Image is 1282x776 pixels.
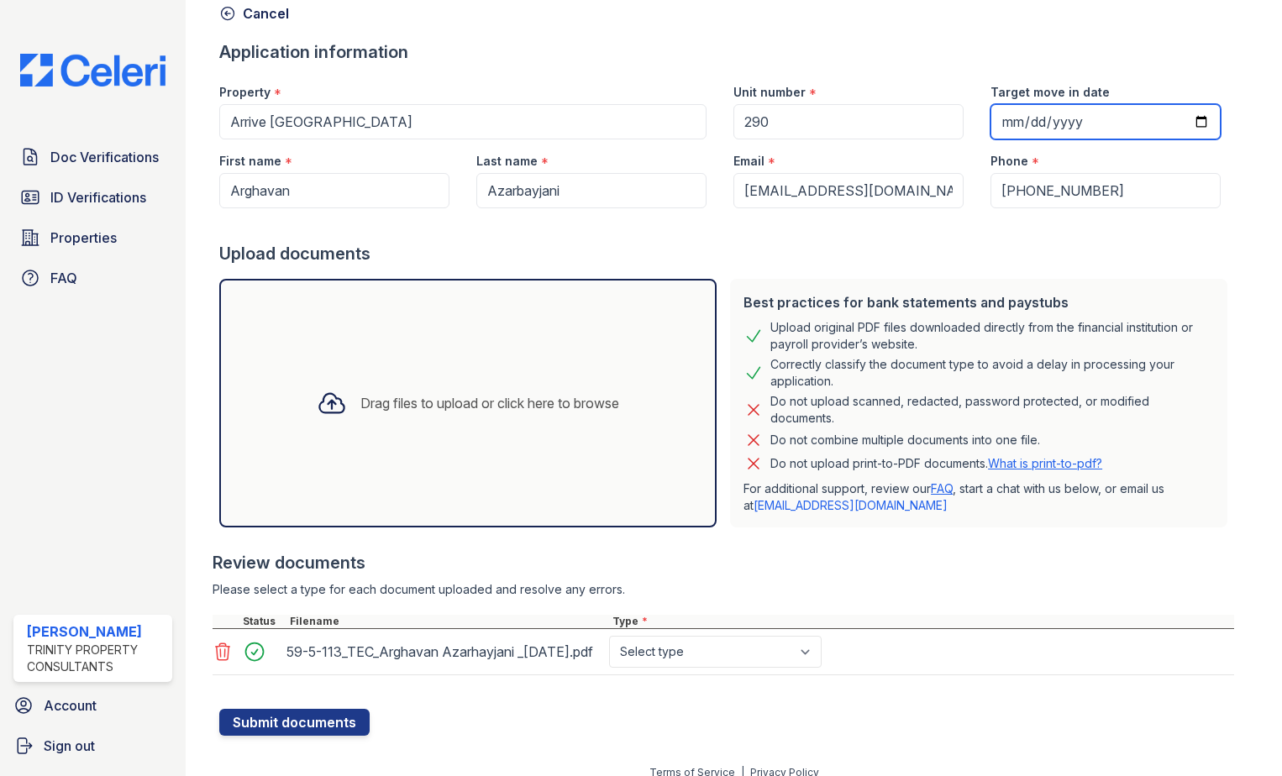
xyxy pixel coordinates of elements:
[7,54,179,87] img: CE_Logo_Blue-a8612792a0a2168367f1c8372b55b34899dd931a85d93a1a3d3e32e68fde9ad4.png
[990,153,1028,170] label: Phone
[50,147,159,167] span: Doc Verifications
[219,709,370,736] button: Submit documents
[27,621,166,642] div: [PERSON_NAME]
[213,581,1234,598] div: Please select a type for each document uploaded and resolve any errors.
[7,689,179,722] a: Account
[27,642,166,675] div: Trinity Property Consultants
[219,3,289,24] a: Cancel
[770,356,1214,390] div: Correctly classify the document type to avoid a delay in processing your application.
[988,456,1102,470] a: What is print-to-pdf?
[219,242,1234,265] div: Upload documents
[733,153,764,170] label: Email
[286,638,602,665] div: 59-5-113_TEC_Arghavan Azarhayjani _[DATE].pdf
[476,153,538,170] label: Last name
[609,615,1234,628] div: Type
[743,292,1214,312] div: Best practices for bank statements and paystubs
[360,393,619,413] div: Drag files to upload or click here to browse
[13,261,172,295] a: FAQ
[50,228,117,248] span: Properties
[743,480,1214,514] p: For additional support, review our , start a chat with us below, or email us at
[754,498,948,512] a: [EMAIL_ADDRESS][DOMAIN_NAME]
[13,181,172,214] a: ID Verifications
[219,84,271,101] label: Property
[50,268,77,288] span: FAQ
[770,455,1102,472] p: Do not upload print-to-PDF documents.
[239,615,286,628] div: Status
[286,615,609,628] div: Filename
[770,430,1040,450] div: Do not combine multiple documents into one file.
[770,393,1214,427] div: Do not upload scanned, redacted, password protected, or modified documents.
[931,481,953,495] a: FAQ
[770,319,1214,353] div: Upload original PDF files downloaded directly from the financial institution or payroll provider’...
[219,40,1234,64] div: Application information
[13,221,172,254] a: Properties
[50,187,146,207] span: ID Verifications
[733,84,806,101] label: Unit number
[44,695,97,716] span: Account
[44,736,95,756] span: Sign out
[13,140,172,174] a: Doc Verifications
[7,729,179,763] a: Sign out
[219,153,281,170] label: First name
[990,84,1110,101] label: Target move in date
[213,551,1234,574] div: Review documents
